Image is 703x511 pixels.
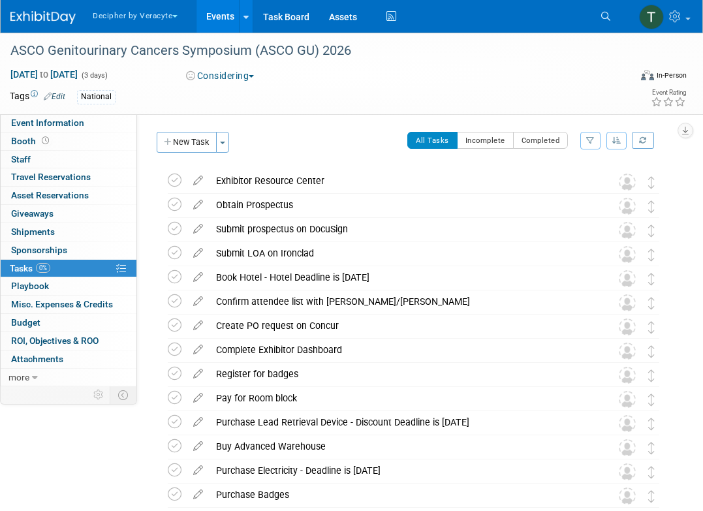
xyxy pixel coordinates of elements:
i: Move task [648,418,655,430]
span: Tasks [10,263,50,273]
div: Submit prospectus on DocuSign [210,218,593,240]
div: Purchase Electricity - Deadline is [DATE] [210,459,593,482]
div: Create PO request on Concur [210,315,593,337]
span: to [38,69,50,80]
a: Staff [1,151,136,168]
a: edit [187,392,210,404]
div: Buy Advanced Warehouse [210,435,593,457]
span: Booth [11,136,52,146]
i: Move task [648,345,655,358]
i: Move task [648,225,655,237]
img: Unassigned [619,391,636,408]
a: more [1,369,136,386]
span: Event Information [11,117,84,128]
a: edit [187,489,210,501]
button: All Tasks [407,132,458,149]
a: Edit [44,92,65,101]
div: Submit LOA on Ironclad [210,242,593,264]
span: 0% [36,263,50,273]
i: Move task [648,369,655,382]
button: Completed [513,132,569,149]
a: edit [187,416,210,428]
a: Travel Reservations [1,168,136,186]
span: Sponsorships [11,245,67,255]
a: edit [187,368,210,380]
img: Unassigned [619,488,636,504]
a: edit [187,344,210,356]
div: Obtain Prospectus [210,194,593,216]
span: Staff [11,154,31,164]
img: Unassigned [619,318,636,335]
span: Asset Reservations [11,190,89,200]
td: Toggle Event Tabs [110,386,137,403]
button: Incomplete [457,132,514,149]
img: Unassigned [619,198,636,215]
span: Budget [11,317,40,328]
a: edit [187,441,210,452]
div: Book Hotel - Hotel Deadline is [DATE] [210,266,593,288]
span: [DATE] [DATE] [10,69,78,80]
div: In-Person [656,70,687,80]
span: Booth not reserved yet [39,136,52,146]
span: (3 days) [80,71,108,80]
span: Shipments [11,226,55,237]
i: Move task [648,200,655,213]
div: Register for badges [210,363,593,385]
div: Pay for Room block [210,387,593,409]
a: Attachments [1,350,136,368]
a: ROI, Objectives & ROO [1,332,136,350]
a: Giveaways [1,205,136,223]
span: Attachments [11,354,63,364]
span: Giveaways [11,208,54,219]
i: Move task [648,394,655,406]
span: ROI, Objectives & ROO [11,335,99,346]
a: Budget [1,314,136,332]
i: Move task [648,490,655,503]
img: ExhibitDay [10,11,76,24]
a: Sponsorships [1,241,136,259]
div: Purchase Badges [210,484,593,506]
a: Refresh [632,132,654,149]
img: Unassigned [619,367,636,384]
div: Confirm attendee list with [PERSON_NAME]/[PERSON_NAME] [210,290,593,313]
img: Unassigned [619,270,636,287]
img: Unassigned [619,222,636,239]
i: Move task [648,249,655,261]
i: Move task [648,297,655,309]
i: Move task [648,321,655,333]
span: Playbook [11,281,49,291]
a: edit [187,296,210,307]
i: Move task [648,273,655,285]
i: Move task [648,442,655,454]
div: ASCO Genitourinary Cancers Symposium (ASCO GU) 2026 [6,39,619,63]
a: Asset Reservations [1,187,136,204]
i: Move task [648,466,655,478]
a: Booth [1,132,136,150]
button: Considering [181,69,259,82]
i: Move task [648,176,655,189]
a: edit [187,247,210,259]
img: Unassigned [619,246,636,263]
img: Unassigned [619,343,636,360]
a: Misc. Expenses & Credits [1,296,136,313]
a: edit [187,223,210,235]
img: Unassigned [619,174,636,191]
a: Event Information [1,114,136,132]
span: more [8,372,29,382]
img: Unassigned [619,439,636,456]
div: Exhibitor Resource Center [210,170,593,192]
a: edit [187,175,210,187]
a: edit [187,271,210,283]
a: Playbook [1,277,136,295]
img: Unassigned [619,294,636,311]
img: Format-Inperson.png [641,70,654,80]
img: Unassigned [619,463,636,480]
td: Personalize Event Tab Strip [87,386,110,403]
span: Misc. Expenses & Credits [11,299,113,309]
button: New Task [157,132,217,153]
a: Shipments [1,223,136,241]
img: Unassigned [619,415,636,432]
span: Travel Reservations [11,172,91,182]
div: Event Format [582,68,687,87]
div: Purchase Lead Retrieval Device - Discount Deadline is [DATE] [210,411,593,433]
